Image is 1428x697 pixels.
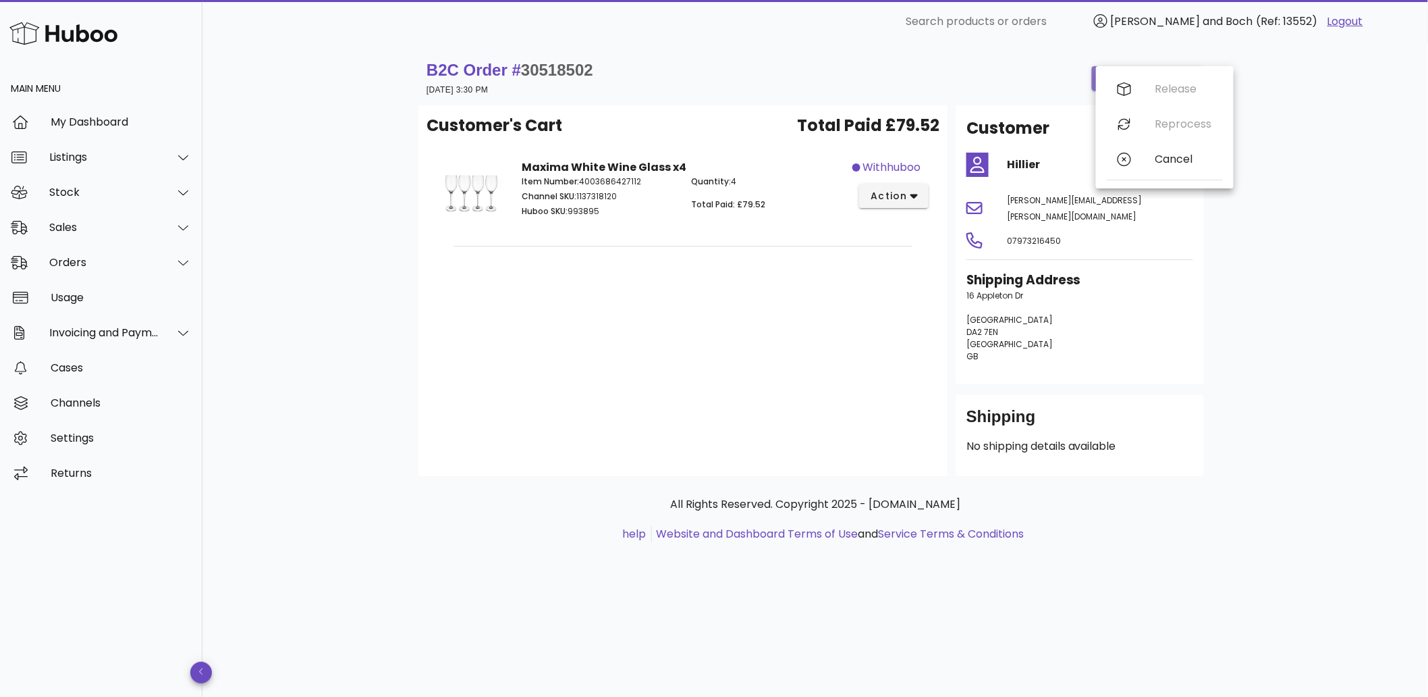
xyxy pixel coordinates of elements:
[652,526,1024,542] li: and
[51,467,192,480] div: Returns
[522,190,576,202] span: Channel SKU:
[522,205,675,217] p: 993895
[429,496,1201,513] p: All Rights Reserved. Copyright 2025 - [DOMAIN_NAME]
[1007,157,1193,173] h4: Hillier
[51,432,192,444] div: Settings
[966,406,1193,438] div: Shipping
[797,113,939,138] span: Total Paid £79.52
[623,526,647,542] a: help
[437,159,505,228] img: Product Image
[966,438,1193,455] p: No shipping details available
[522,190,675,203] p: 1137318120
[863,159,921,176] span: withhuboo
[966,338,1053,350] span: [GEOGRAPHIC_DATA]
[49,326,159,339] div: Invoicing and Payments
[1327,14,1363,30] a: Logout
[691,176,844,188] p: 4
[1007,235,1061,247] span: 07973216450
[49,221,159,234] div: Sales
[966,326,998,338] span: DA2 7EN
[1155,153,1212,165] div: Cancel
[966,271,1193,290] h3: Shipping Address
[966,290,1023,301] span: 16 Appleton Dr
[51,291,192,304] div: Usage
[870,189,908,203] span: action
[859,184,929,208] button: action
[966,116,1049,140] h2: Customer
[1007,195,1143,222] span: [PERSON_NAME][EMAIL_ADDRESS][PERSON_NAME][DOMAIN_NAME]
[691,199,765,210] span: Total Paid: £79.52
[879,526,1024,542] a: Service Terms & Conditions
[49,256,159,269] div: Orders
[522,176,675,188] p: 4003686427112
[427,61,593,79] strong: B2C Order #
[427,113,562,138] span: Customer's Cart
[966,314,1053,326] span: [GEOGRAPHIC_DATA]
[522,159,686,175] strong: Maxima White Wine Glass x4
[49,186,159,199] div: Stock
[522,176,579,187] span: Item Number:
[51,361,192,374] div: Cases
[51,396,192,409] div: Channels
[521,61,593,79] span: 30518502
[51,115,192,128] div: My Dashboard
[427,85,488,95] small: [DATE] 3:30 PM
[691,176,731,187] span: Quantity:
[522,205,568,217] span: Huboo SKU:
[49,151,159,163] div: Listings
[966,351,979,362] span: GB
[1111,14,1253,29] span: [PERSON_NAME] and Boch
[657,526,858,542] a: Website and Dashboard Terms of Use
[1257,14,1318,29] span: (Ref: 13552)
[1092,66,1204,91] button: order actions
[9,19,117,48] img: Huboo Logo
